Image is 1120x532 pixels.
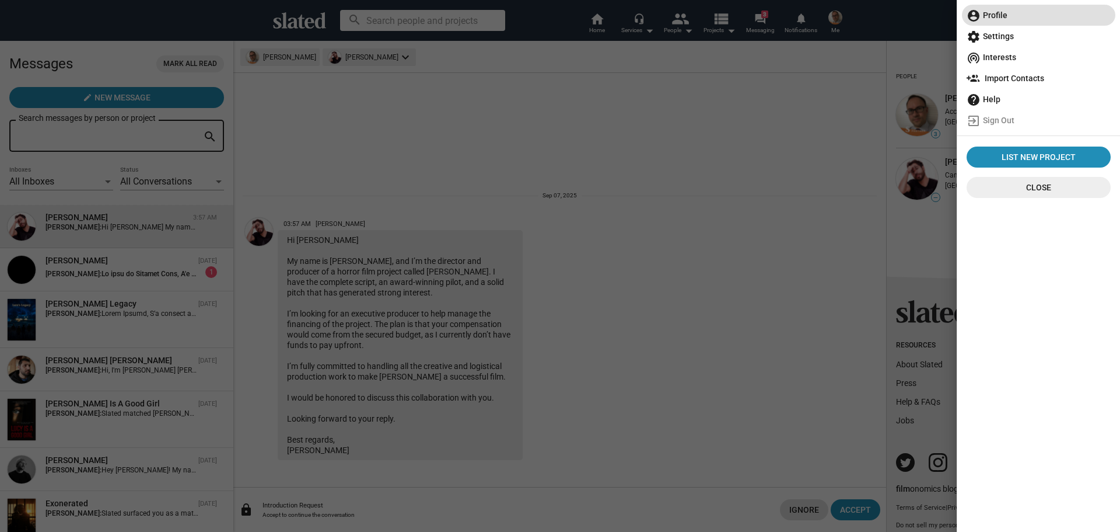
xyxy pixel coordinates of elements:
button: Close [967,177,1111,198]
span: Close [976,177,1101,198]
a: Profile [962,5,1115,26]
a: Help [962,89,1115,110]
a: Sign Out [962,110,1115,131]
mat-icon: help [967,93,981,107]
span: List New Project [971,147,1106,168]
a: List New Project [967,147,1111,168]
mat-icon: settings [967,30,981,44]
a: Settings [962,26,1115,47]
mat-icon: account_circle [967,9,981,23]
mat-icon: exit_to_app [967,114,981,128]
span: Profile [967,5,1111,26]
a: Interests [962,47,1115,68]
a: Import Contacts [962,68,1115,89]
span: Settings [967,26,1111,47]
span: Sign Out [967,110,1111,131]
span: Help [967,89,1111,110]
span: Interests [967,47,1111,68]
span: Import Contacts [967,68,1111,89]
mat-icon: wifi_tethering [967,51,981,65]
